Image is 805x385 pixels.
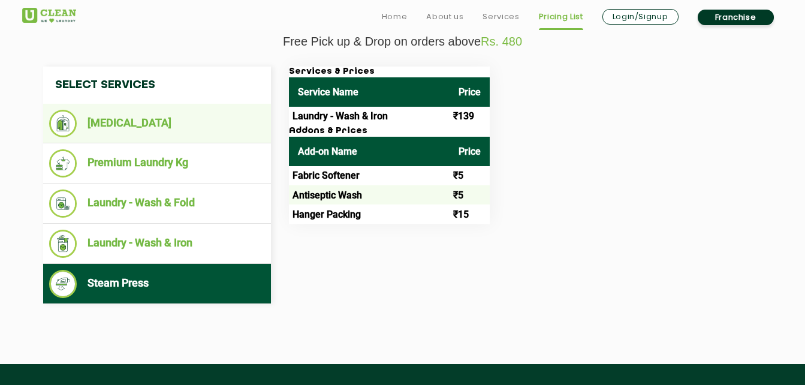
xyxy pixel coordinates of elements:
td: Hanger Packing [289,204,450,224]
img: Premium Laundry Kg [49,149,77,178]
td: ₹5 [450,185,490,204]
th: Price [450,137,490,166]
td: Laundry - Wash & Iron [289,107,450,126]
li: Steam Press [49,270,265,298]
img: Dry Cleaning [49,110,77,137]
li: Laundry - Wash & Iron [49,230,265,258]
span: Rs. 480 [481,35,522,48]
td: ₹5 [450,166,490,185]
th: Service Name [289,77,450,107]
a: Services [483,10,519,24]
li: Laundry - Wash & Fold [49,190,265,218]
td: ₹15 [450,204,490,224]
h4: Select Services [43,67,271,104]
th: Price [450,77,490,107]
h3: Addons & Prices [289,126,490,137]
img: Laundry - Wash & Iron [49,230,77,258]
a: Franchise [698,10,774,25]
p: Free Pick up & Drop on orders above [22,35,783,49]
a: Home [382,10,408,24]
a: Pricing List [539,10,583,24]
td: ₹139 [450,107,490,126]
a: About us [426,10,463,24]
td: Fabric Softener [289,166,450,185]
li: [MEDICAL_DATA] [49,110,265,137]
img: UClean Laundry and Dry Cleaning [22,8,76,23]
h3: Services & Prices [289,67,490,77]
img: Laundry - Wash & Fold [49,190,77,218]
img: Steam Press [49,270,77,298]
a: Login/Signup [602,9,679,25]
td: Antiseptic Wash [289,185,450,204]
li: Premium Laundry Kg [49,149,265,178]
th: Add-on Name [289,137,450,166]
